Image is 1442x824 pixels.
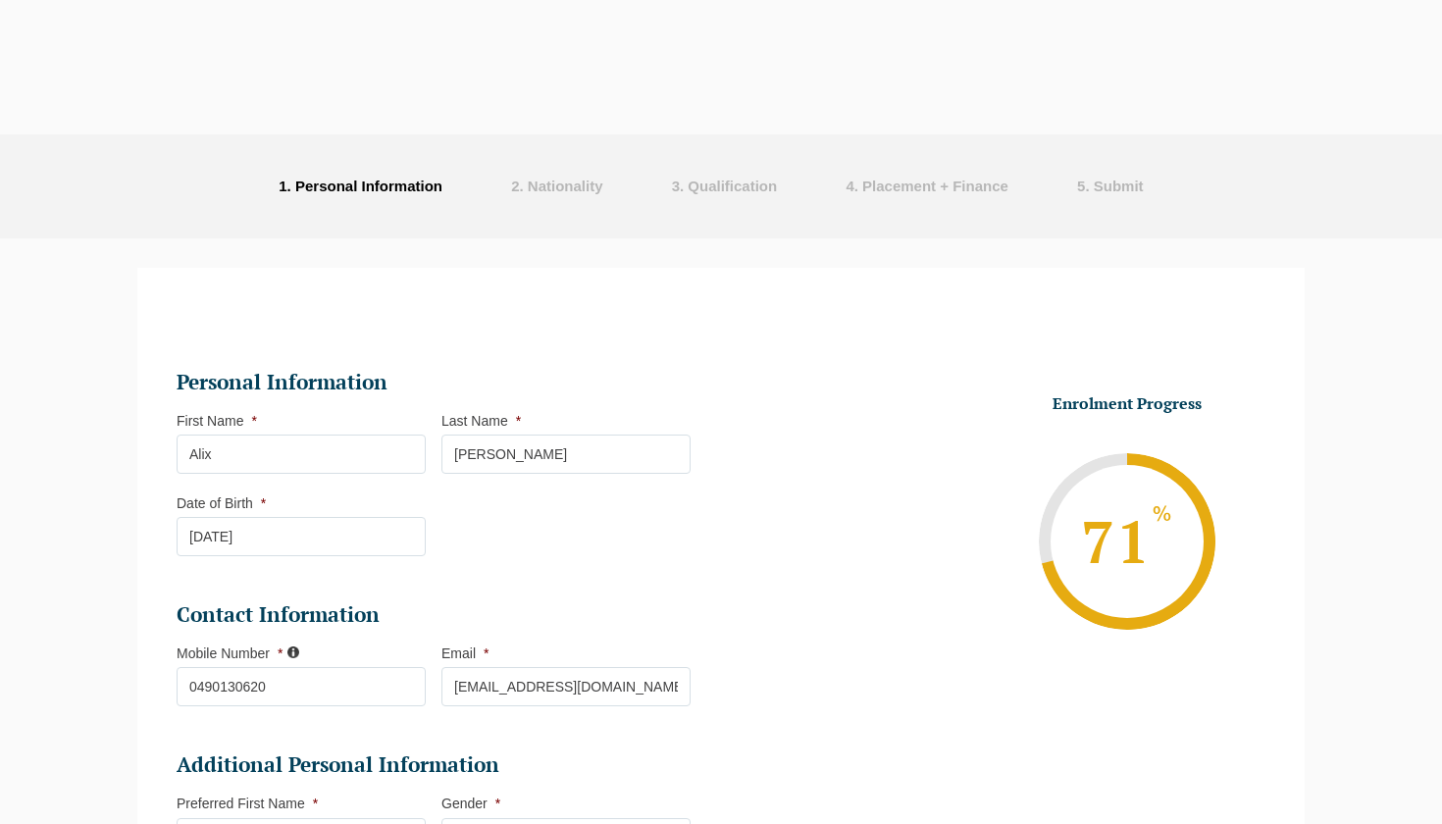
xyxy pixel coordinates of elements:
label: Date of Birth [177,495,266,511]
span: 3 [672,178,680,194]
label: Email [441,645,489,661]
span: 4 [846,178,853,194]
span: 2 [511,178,519,194]
label: Gender [441,796,500,811]
input: Email (Non-University)* [441,667,691,706]
input: Last Name* [441,435,691,474]
sup: % [1152,506,1173,525]
input: Mobile No* [177,667,426,706]
h2: Additional Personal Information [177,751,691,779]
label: Mobile Number [177,645,283,661]
h3: Enrolment Progress [1004,393,1250,414]
span: . Placement + Finance [854,178,1008,194]
label: First Name [177,413,257,429]
span: . Personal Information [287,178,442,194]
span: 5 [1077,178,1085,194]
input: Date of Birth* [177,517,426,556]
h2: Contact Information [177,601,691,629]
input: First Name* [177,435,426,474]
label: Last Name [441,413,521,429]
span: . Submit [1085,178,1143,194]
span: 1 [279,178,286,194]
h2: Personal Information [177,369,691,396]
span: . Nationality [519,178,602,194]
label: Preferred First Name [177,796,318,811]
span: 71 [1078,502,1176,581]
span: . Qualification [680,178,777,194]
